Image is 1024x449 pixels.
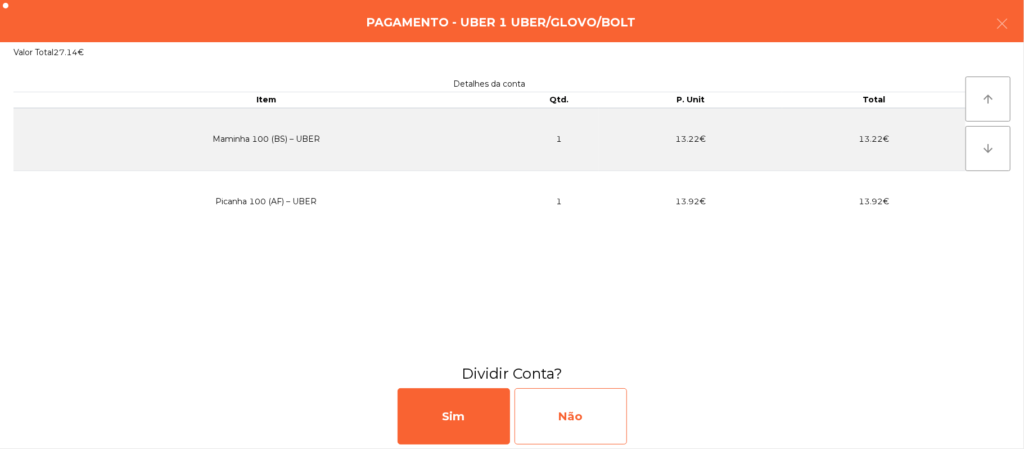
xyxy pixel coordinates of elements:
h4: Pagamento - UBER 1 UBER/GLOVO/BOLT [366,14,635,31]
td: 1 [519,170,599,232]
td: Maminha 100 (BS) – UBER [13,108,519,171]
td: 13.22€ [599,108,782,171]
i: arrow_downward [981,142,995,155]
th: Qtd. [519,92,599,108]
button: arrow_downward [966,126,1011,171]
span: Detalhes da conta [454,79,526,89]
h3: Dividir Conta? [8,363,1016,384]
span: Valor Total [13,47,53,57]
td: 13.92€ [782,170,966,232]
i: arrow_upward [981,92,995,106]
span: 27.14€ [53,47,84,57]
td: Picanha 100 (AF) – UBER [13,170,519,232]
button: arrow_upward [966,77,1011,122]
td: 13.92€ [599,170,782,232]
th: Item [13,92,519,108]
th: P. Unit [599,92,782,108]
td: 13.22€ [782,108,966,171]
div: Sim [398,388,510,444]
td: 1 [519,108,599,171]
div: Não [515,388,627,444]
th: Total [782,92,966,108]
